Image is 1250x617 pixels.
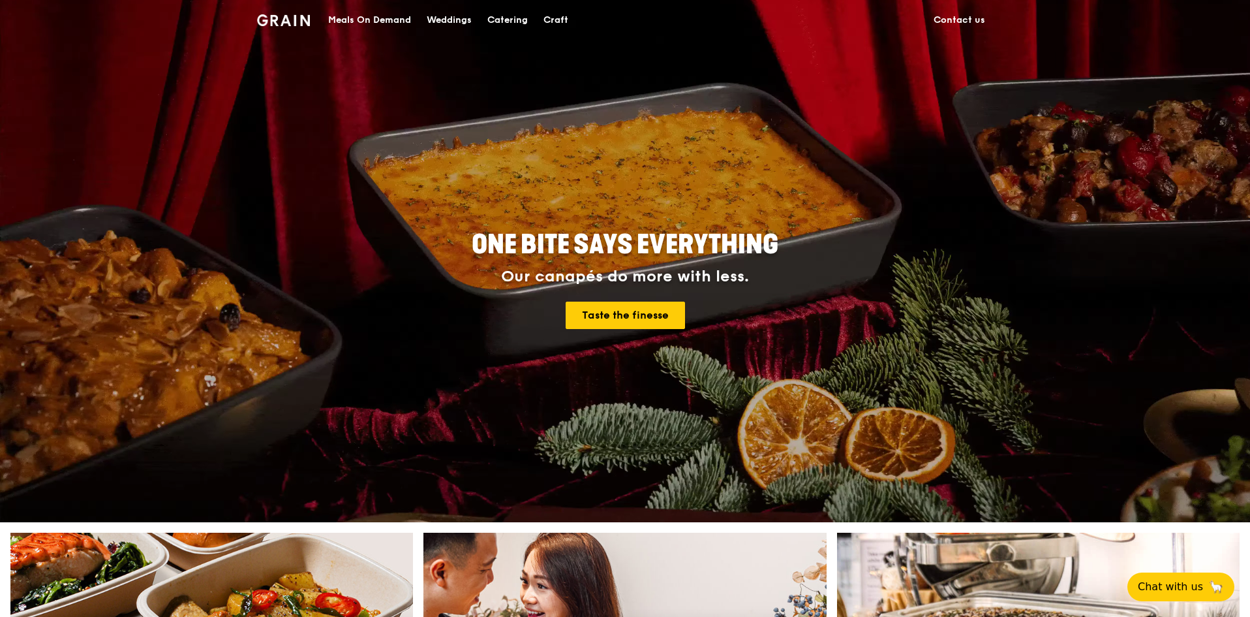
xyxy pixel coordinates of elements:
[419,1,480,40] a: Weddings
[257,14,310,26] img: Grain
[926,1,993,40] a: Contact us
[1127,573,1234,601] button: Chat with us🦙
[1138,579,1203,595] span: Chat with us
[427,1,472,40] div: Weddings
[390,268,860,286] div: Our canapés do more with less.
[536,1,576,40] a: Craft
[480,1,536,40] a: Catering
[487,1,528,40] div: Catering
[543,1,568,40] div: Craft
[328,1,411,40] div: Meals On Demand
[566,302,685,329] a: Taste the finesse
[1208,579,1224,595] span: 🦙
[472,229,778,261] span: ONE BITE SAYS EVERYTHING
